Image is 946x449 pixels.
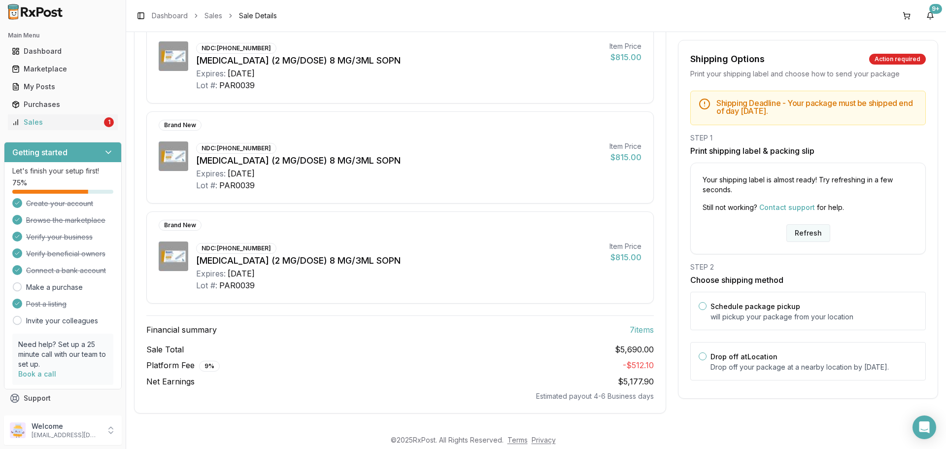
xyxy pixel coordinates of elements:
div: Purchases [12,100,114,109]
span: Platform Fee [146,359,220,372]
div: 1 [104,117,114,127]
span: Financial summary [146,324,217,336]
div: STEP 1 [690,133,926,143]
div: PAR0039 [219,79,255,91]
div: PAR0039 [219,179,255,191]
div: NDC: [PHONE_NUMBER] [196,143,276,154]
img: RxPost Logo [4,4,67,20]
a: Purchases [8,96,118,113]
span: Sale Details [239,11,277,21]
a: Dashboard [152,11,188,21]
button: Refresh [786,224,830,242]
p: will pickup your package from your location [710,312,917,322]
div: Lot #: [196,279,217,291]
button: Feedback [4,407,122,425]
div: Lot #: [196,79,217,91]
div: Print your shipping label and choose how to send your package [690,69,926,79]
div: $815.00 [609,151,642,163]
span: - $512.10 [623,360,654,370]
div: Sales [12,117,102,127]
button: Dashboard [4,43,122,59]
h2: Main Menu [8,32,118,39]
div: Item Price [609,141,642,151]
div: Lot #: [196,179,217,191]
p: Your shipping label is almost ready! Try refreshing in a few seconds. [703,175,913,195]
div: PAR0039 [219,279,255,291]
div: Brand New [159,220,202,231]
label: Drop off at Location [710,352,777,361]
nav: breadcrumb [152,11,277,21]
img: Ozempic (2 MG/DOSE) 8 MG/3ML SOPN [159,41,188,71]
div: 9 % [199,361,220,372]
a: Sales1 [8,113,118,131]
span: Create your account [26,199,93,208]
div: Action required [869,54,926,65]
button: Sales1 [4,114,122,130]
div: STEP 2 [690,262,926,272]
span: Connect a bank account [26,266,106,276]
h3: Print shipping label & packing slip [690,145,926,157]
span: Post a listing [26,299,67,309]
p: Need help? Set up a 25 minute call with our team to set up. [18,340,107,369]
span: 75 % [12,178,27,188]
h3: Choose shipping method [690,274,926,286]
a: My Posts [8,78,118,96]
h5: Shipping Deadline - Your package must be shipped end of day [DATE] . [716,99,917,115]
div: Brand New [159,120,202,131]
button: Support [4,389,122,407]
button: My Posts [4,79,122,95]
div: Item Price [609,41,642,51]
div: Estimated payout 4-6 Business days [146,391,654,401]
button: Marketplace [4,61,122,77]
span: Net Earnings [146,376,195,387]
p: Welcome [32,421,100,431]
button: 9+ [922,8,938,24]
a: Book a call [18,370,56,378]
label: Schedule package pickup [710,302,800,311]
a: Sales [204,11,222,21]
span: Verify your business [26,232,93,242]
div: Expires: [196,268,226,279]
div: My Posts [12,82,114,92]
a: Marketplace [8,60,118,78]
button: Purchases [4,97,122,112]
span: 7 item s [630,324,654,336]
a: Invite your colleagues [26,316,98,326]
div: Expires: [196,68,226,79]
div: [DATE] [228,68,255,79]
span: $5,690.00 [615,344,654,355]
div: $815.00 [609,51,642,63]
div: Shipping Options [690,52,765,66]
div: $815.00 [609,251,642,263]
div: [MEDICAL_DATA] (2 MG/DOSE) 8 MG/3ML SOPN [196,254,602,268]
div: Marketplace [12,64,114,74]
h3: Getting started [12,146,68,158]
span: Feedback [24,411,57,421]
a: Make a purchase [26,282,83,292]
a: Privacy [532,436,556,444]
div: NDC: [PHONE_NUMBER] [196,243,276,254]
div: 9+ [929,4,942,14]
img: Ozempic (2 MG/DOSE) 8 MG/3ML SOPN [159,141,188,171]
div: Expires: [196,168,226,179]
div: [DATE] [228,268,255,279]
p: [EMAIL_ADDRESS][DOMAIN_NAME] [32,431,100,439]
div: NDC: [PHONE_NUMBER] [196,43,276,54]
p: Drop off your package at a nearby location by [DATE] . [710,362,917,372]
div: [MEDICAL_DATA] (2 MG/DOSE) 8 MG/3ML SOPN [196,154,602,168]
div: Item Price [609,242,642,251]
span: Sale Total [146,344,184,355]
span: $5,177.90 [618,377,654,386]
a: Terms [507,436,528,444]
div: Open Intercom Messenger [912,415,936,439]
div: [MEDICAL_DATA] (2 MG/DOSE) 8 MG/3ML SOPN [196,54,602,68]
img: Ozempic (2 MG/DOSE) 8 MG/3ML SOPN [159,242,188,271]
p: Still not working? for help. [703,203,913,212]
span: Browse the marketplace [26,215,105,225]
a: Dashboard [8,42,118,60]
span: Verify beneficial owners [26,249,105,259]
p: Let's finish your setup first! [12,166,113,176]
div: Dashboard [12,46,114,56]
img: User avatar [10,422,26,438]
div: [DATE] [228,168,255,179]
